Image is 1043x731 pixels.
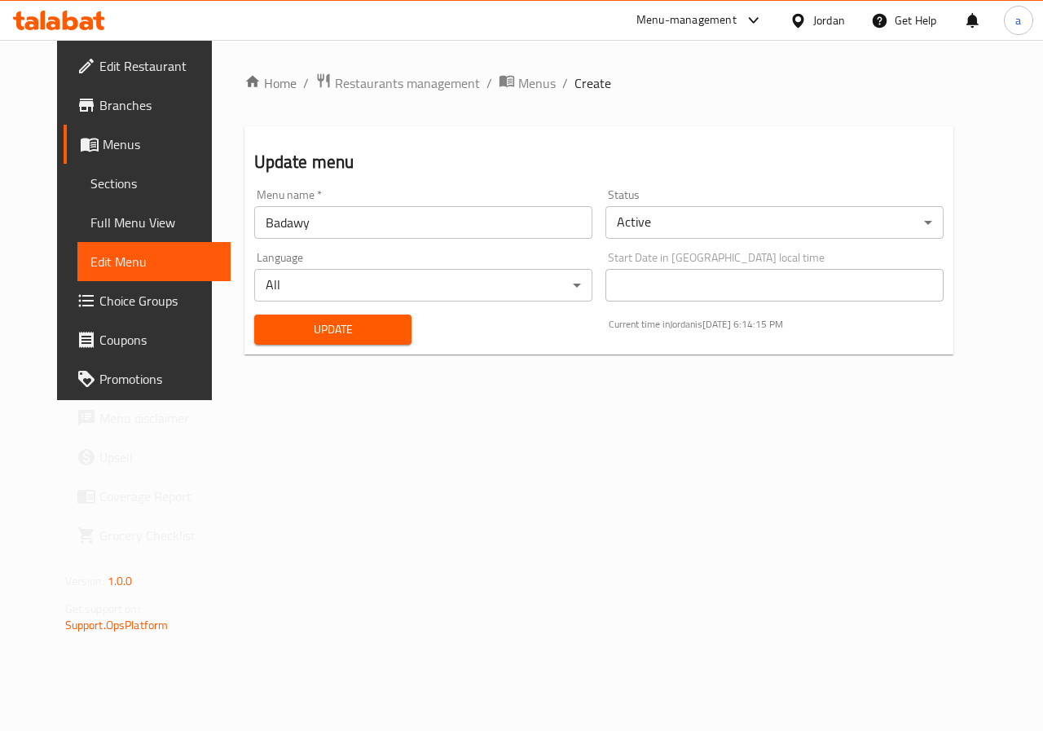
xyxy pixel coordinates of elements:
span: Grocery Checklist [99,526,218,545]
a: Upsell [64,438,231,477]
a: Branches [64,86,231,125]
span: Version: [65,570,105,592]
input: Please enter Menu name [254,206,592,239]
a: Menus [499,73,556,94]
div: Active [605,206,944,239]
span: Menu disclaimer [99,408,218,428]
a: Coverage Report [64,477,231,516]
a: Full Menu View [77,203,231,242]
a: Restaurants management [315,73,480,94]
span: Coupons [99,330,218,350]
div: All [254,269,592,302]
li: / [303,73,309,93]
span: Choice Groups [99,291,218,310]
a: Sections [77,164,231,203]
span: Sections [90,174,218,193]
span: Edit Restaurant [99,56,218,76]
a: Choice Groups [64,281,231,320]
li: / [562,73,568,93]
span: Promotions [99,369,218,389]
span: Edit Menu [90,252,218,271]
a: Edit Menu [77,242,231,281]
a: Promotions [64,359,231,399]
button: Update [254,315,412,345]
span: Menus [103,134,218,154]
span: a [1015,11,1021,29]
a: Coupons [64,320,231,359]
a: Grocery Checklist [64,516,231,555]
span: Restaurants management [335,73,480,93]
span: Upsell [99,447,218,467]
h2: Update menu [254,150,944,174]
a: Support.OpsPlatform [65,614,169,636]
p: Current time in Jordan is [DATE] 6:14:15 PM [609,317,944,332]
a: Menus [64,125,231,164]
span: Menus [518,73,556,93]
span: Full Menu View [90,213,218,232]
div: Jordan [813,11,845,29]
a: Menu disclaimer [64,399,231,438]
span: Coverage Report [99,487,218,506]
a: Edit Restaurant [64,46,231,86]
nav: breadcrumb [244,73,954,94]
span: Create [574,73,611,93]
span: 1.0.0 [108,570,133,592]
li: / [486,73,492,93]
div: Menu-management [636,11,737,30]
span: Get support on: [65,598,140,619]
a: Home [244,73,297,93]
span: Update [267,319,399,340]
span: Branches [99,95,218,115]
